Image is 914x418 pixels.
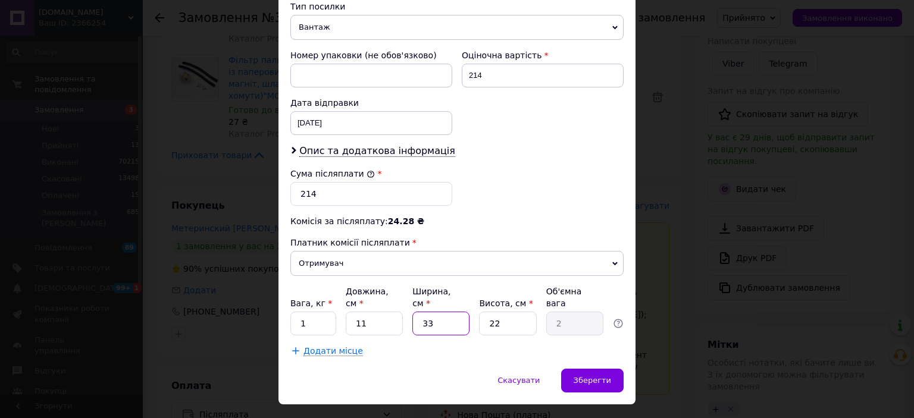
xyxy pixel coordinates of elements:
[290,49,452,61] div: Номер упаковки (не обов'язково)
[290,251,624,276] span: Отримувач
[290,2,345,11] span: Тип посилки
[290,298,332,308] label: Вага, кг
[388,216,424,226] span: 24.28 ₴
[412,287,450,308] label: Ширина, см
[462,49,624,61] div: Оціночна вартість
[299,145,455,157] span: Опис та додаткова інформація
[303,346,363,356] span: Додати місце
[546,285,603,309] div: Об'ємна вага
[290,169,375,178] label: Сума післяплати
[290,238,410,247] span: Платник комісії післяплати
[479,298,533,308] label: Висота, см
[574,376,611,385] span: Зберегти
[346,287,389,308] label: Довжина, см
[290,97,452,109] div: Дата відправки
[497,376,540,385] span: Скасувати
[290,215,624,227] div: Комісія за післяплату:
[290,15,624,40] span: Вантаж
